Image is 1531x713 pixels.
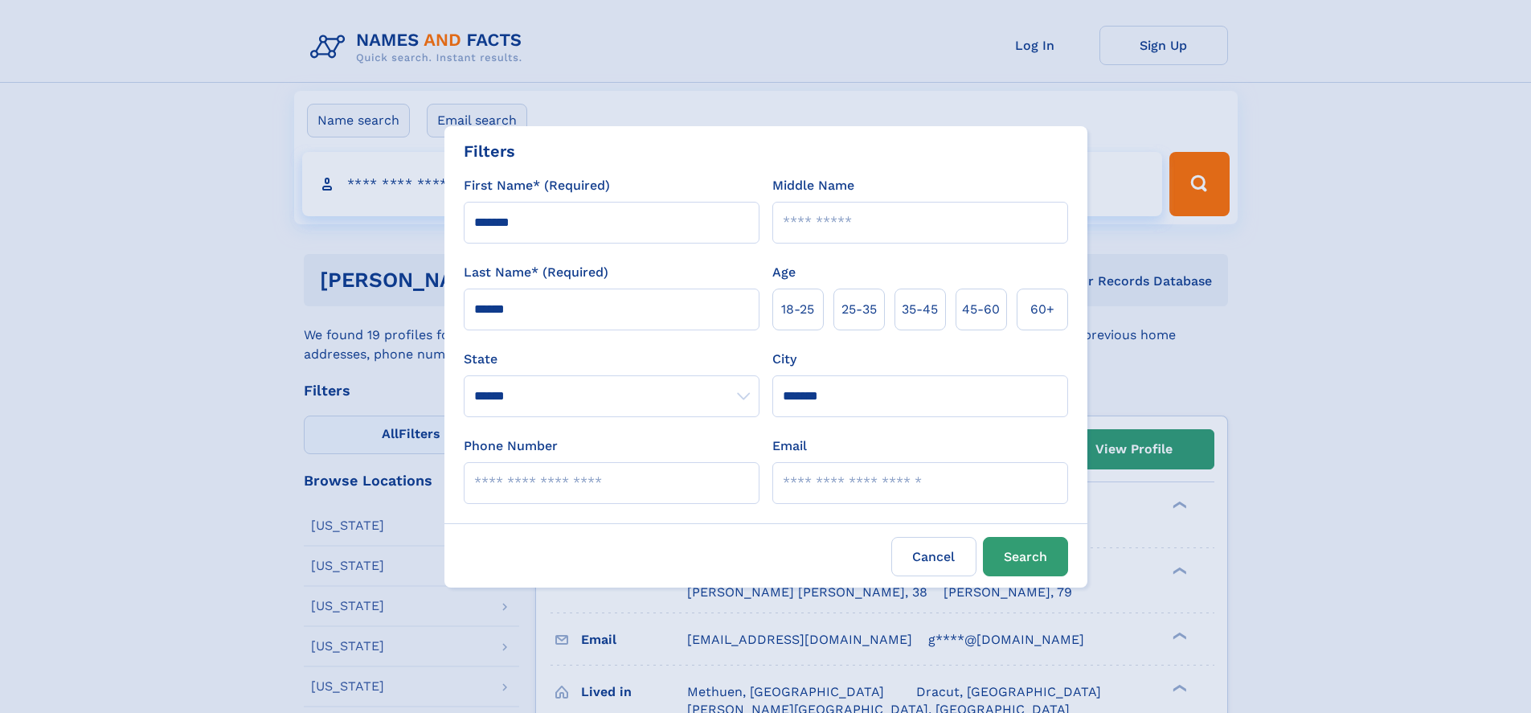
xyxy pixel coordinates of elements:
button: Search [983,537,1068,576]
label: Cancel [891,537,976,576]
label: Email [772,436,807,456]
span: 18‑25 [781,300,814,319]
span: 35‑45 [902,300,938,319]
label: Phone Number [464,436,558,456]
span: 25‑35 [841,300,877,319]
label: Last Name* (Required) [464,263,608,282]
span: 60+ [1030,300,1054,319]
label: State [464,350,759,369]
label: First Name* (Required) [464,176,610,195]
label: Age [772,263,796,282]
label: Middle Name [772,176,854,195]
div: Filters [464,139,515,163]
label: City [772,350,796,369]
span: 45‑60 [962,300,1000,319]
